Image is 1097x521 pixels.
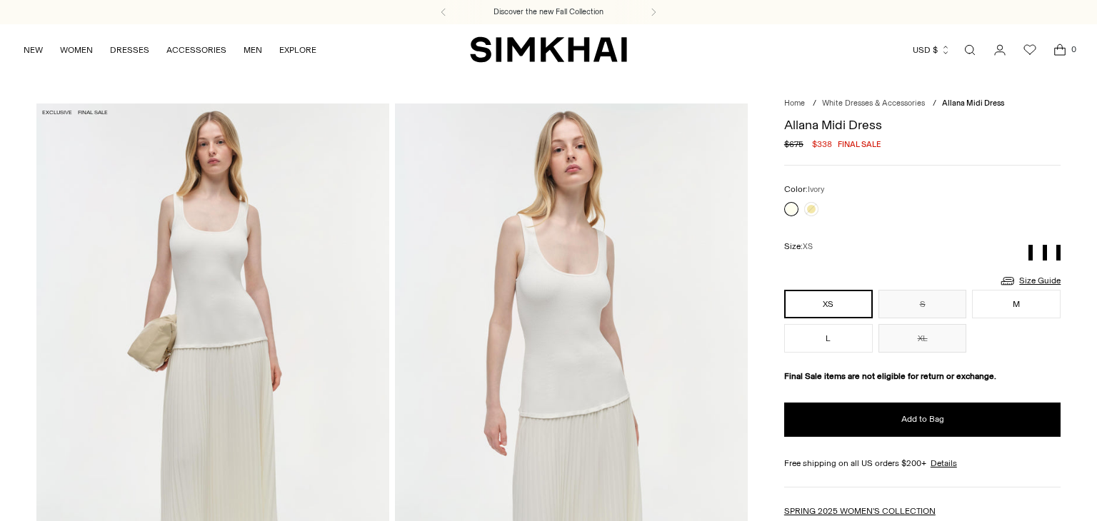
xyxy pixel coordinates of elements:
a: White Dresses & Accessories [822,98,925,108]
a: ACCESSORIES [166,34,226,66]
span: Ivory [808,185,824,194]
a: Open cart modal [1046,36,1074,64]
a: Open search modal [956,36,984,64]
a: MEN [244,34,262,66]
button: L [784,324,873,353]
span: Add to Bag [901,413,944,425]
a: NEW [24,34,43,66]
h1: Allana Midi Dress [784,118,1061,131]
a: DRESSES [110,34,149,66]
button: USD $ [913,34,951,66]
a: Details [931,457,957,470]
a: SIMKHAI [470,36,627,64]
span: 0 [1067,43,1080,56]
label: Size: [784,240,813,253]
a: Wishlist [1016,36,1044,64]
a: Home [784,98,805,108]
a: WOMEN [60,34,93,66]
span: Allana Midi Dress [942,98,1004,108]
div: Free shipping on all US orders $200+ [784,457,1061,470]
strong: Final Sale items are not eligible for return or exchange. [784,371,996,381]
div: / [813,98,816,110]
button: M [972,290,1061,318]
div: / [933,98,936,110]
span: XS [803,242,813,251]
button: Add to Bag [784,403,1061,437]
span: $338 [812,138,832,151]
a: Go to the account page [986,36,1014,64]
a: Size Guide [999,272,1061,290]
a: Discover the new Fall Collection [494,6,603,18]
button: XS [784,290,873,318]
a: EXPLORE [279,34,316,66]
button: XL [878,324,967,353]
nav: breadcrumbs [784,98,1061,110]
s: $675 [784,138,803,151]
a: SPRING 2025 WOMEN'S COLLECTION [784,506,936,516]
label: Color: [784,183,824,196]
button: S [878,290,967,318]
